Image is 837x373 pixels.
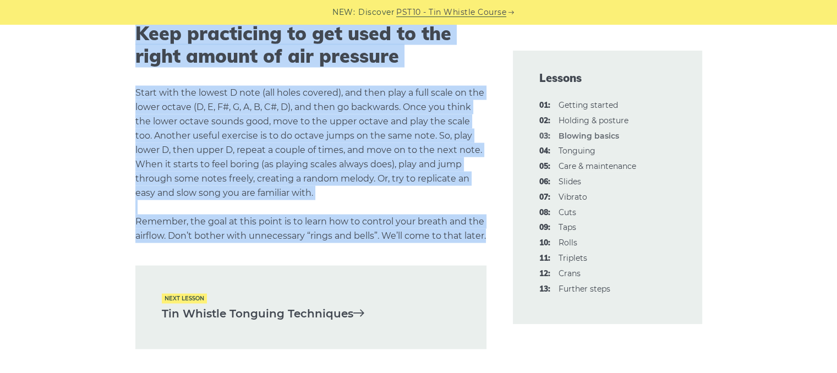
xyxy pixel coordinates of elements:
[559,161,636,171] a: 05:Care & maintenance
[559,238,577,248] a: 10:Rolls
[539,130,550,143] span: 03:
[539,99,550,112] span: 01:
[559,284,610,294] a: 13:Further steps
[539,175,550,189] span: 06:
[358,6,395,19] span: Discover
[559,207,576,217] a: 08:Cuts
[539,114,550,128] span: 02:
[539,145,550,158] span: 04:
[559,192,587,202] a: 07:Vibrato
[559,100,618,110] a: 01:Getting started
[135,23,486,68] h2: Keep practicing to get used to the right amount of air pressure
[539,252,550,265] span: 11:
[539,191,550,204] span: 07:
[539,221,550,234] span: 09:
[332,6,355,19] span: NEW:
[559,177,581,186] a: 06:Slides
[539,70,676,86] span: Lessons
[559,131,619,141] strong: Blowing basics
[539,283,550,296] span: 13:
[559,116,628,125] a: 02:Holding & posture
[539,267,550,281] span: 12:
[559,222,576,232] a: 09:Taps
[162,305,460,323] a: Tin Whistle Tonguing Techniques
[162,294,207,303] span: Next lesson
[539,160,550,173] span: 05:
[135,86,486,243] p: Start with the lowest D note (all holes covered), and then play a full scale on the lower octave ...
[559,268,581,278] a: 12:Crans
[559,146,595,156] a: 04:Tonguing
[559,253,587,263] a: 11:Triplets
[539,206,550,220] span: 08:
[539,237,550,250] span: 10:
[396,6,506,19] a: PST10 - Tin Whistle Course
